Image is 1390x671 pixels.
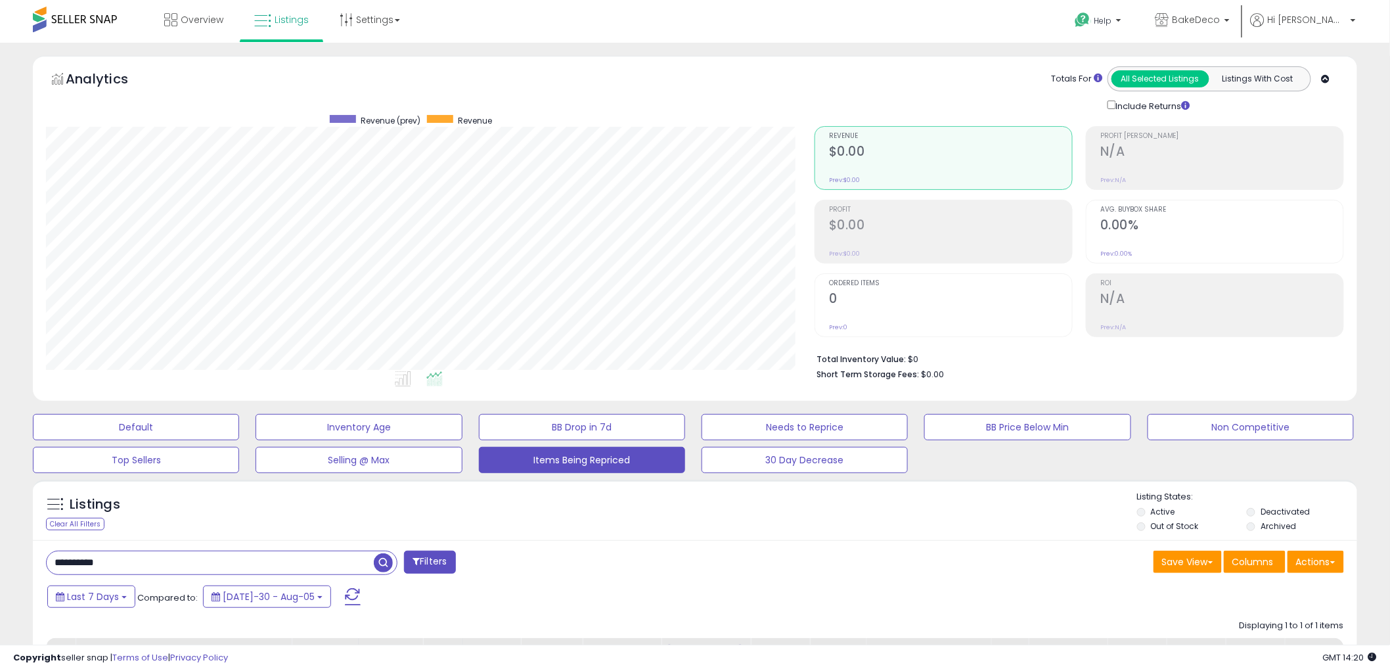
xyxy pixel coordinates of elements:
[817,350,1334,366] li: $0
[1094,15,1112,26] span: Help
[829,250,860,258] small: Prev: $0.00
[458,115,492,126] span: Revenue
[33,414,239,440] button: Default
[479,447,685,473] button: Items Being Repriced
[1035,643,1102,671] div: Current Buybox Price
[428,643,457,657] div: Cost
[1232,643,1280,671] div: Total Rev.
[1232,555,1274,568] span: Columns
[256,447,462,473] button: Selling @ Max
[1251,13,1356,43] a: Hi [PERSON_NAME]
[256,414,462,440] button: Inventory Age
[479,414,685,440] button: BB Drop in 7d
[702,447,908,473] button: 30 Day Decrease
[203,586,331,608] button: [DATE]-30 - Aug-05
[1240,620,1344,632] div: Displaying 1 to 1 of 1 items
[170,651,228,664] a: Privacy Policy
[872,643,986,657] div: Listed Price
[297,643,353,657] div: Repricing
[1111,70,1209,87] button: All Selected Listings
[829,133,1072,140] span: Revenue
[1100,291,1343,309] h2: N/A
[1291,643,1339,671] div: Ordered Items
[588,643,656,657] div: Min Price
[275,13,309,26] span: Listings
[1137,491,1357,503] p: Listing States:
[1075,12,1091,28] i: Get Help
[1261,506,1310,517] label: Deactivated
[112,651,168,664] a: Terms of Use
[829,218,1072,235] h2: $0.00
[33,447,239,473] button: Top Sellers
[829,144,1072,162] h2: $0.00
[817,369,919,380] b: Short Term Storage Fees:
[1100,206,1343,214] span: Avg. Buybox Share
[361,115,420,126] span: Revenue (prev)
[1209,70,1307,87] button: Listings With Cost
[13,651,61,664] strong: Copyright
[1100,250,1132,258] small: Prev: 0.00%
[1323,651,1377,664] span: 2025-08-13 14:20 GMT
[70,496,120,514] h5: Listings
[1100,280,1343,287] span: ROI
[702,414,908,440] button: Needs to Reprice
[829,280,1072,287] span: Ordered Items
[46,518,104,530] div: Clear All Filters
[1173,13,1221,26] span: BakeDeco
[1052,73,1103,85] div: Totals For
[1100,144,1343,162] h2: N/A
[526,643,577,671] div: Fulfillment Cost
[1173,643,1221,671] div: Num of Comp.
[817,354,906,365] b: Total Inventory Value:
[66,70,154,91] h5: Analytics
[81,643,286,657] div: Title
[1098,98,1206,113] div: Include Returns
[67,590,119,603] span: Last 7 Days
[13,652,228,664] div: seller snap | |
[667,643,745,657] div: [PERSON_NAME]
[1100,218,1343,235] h2: 0.00%
[468,643,516,671] div: Additional Cost
[997,643,1023,671] div: Ship Price
[1065,2,1134,43] a: Help
[829,176,860,184] small: Prev: $0.00
[137,591,198,604] span: Compared to:
[829,291,1072,309] h2: 0
[921,368,944,381] span: $0.00
[1224,551,1286,573] button: Columns
[181,13,223,26] span: Overview
[1151,506,1175,517] label: Active
[1100,176,1126,184] small: Prev: N/A
[829,323,847,331] small: Prev: 0
[223,590,315,603] span: [DATE]-30 - Aug-05
[364,643,417,657] div: Fulfillment
[1113,643,1161,671] div: BB Share 24h.
[1148,414,1354,440] button: Non Competitive
[1151,521,1199,532] label: Out of Stock
[1100,323,1126,331] small: Prev: N/A
[1154,551,1222,573] button: Save View
[829,206,1072,214] span: Profit
[404,551,455,574] button: Filters
[47,586,135,608] button: Last 7 Days
[924,414,1131,440] button: BB Price Below Min
[1100,133,1343,140] span: Profit [PERSON_NAME]
[815,643,861,671] div: Fulfillable Quantity
[1261,521,1296,532] label: Archived
[1288,551,1344,573] button: Actions
[1268,13,1347,26] span: Hi [PERSON_NAME]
